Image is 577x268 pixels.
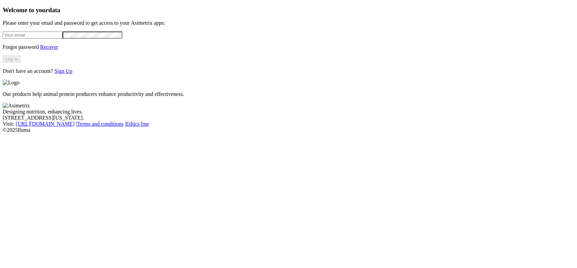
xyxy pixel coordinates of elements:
p: Please enter your email and password to get access to your Asimetrix apps: [3,20,574,26]
p: Don't have an account? [3,68,574,74]
span: data [48,6,60,14]
a: Recover [40,44,58,50]
a: Sign Up [54,68,72,74]
div: Visit : | | [3,121,574,127]
p: Forgot password [3,44,574,50]
input: Your email [3,32,63,39]
div: © 2025 Iluma [3,127,574,133]
a: Ethics line [126,121,149,127]
a: Terms and conditions [77,121,124,127]
img: Asimetrix [3,103,30,109]
img: Logo [3,80,20,86]
a: [URL][DOMAIN_NAME] [16,121,75,127]
p: Our products help animal protein producers enhance productivity and effectiveness. [3,91,574,97]
div: Designing nutrition, enhancing lives. [3,109,574,115]
div: [STREET_ADDRESS][US_STATE]. [3,115,574,121]
h3: Welcome to your [3,6,574,14]
button: Log In [3,56,21,63]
